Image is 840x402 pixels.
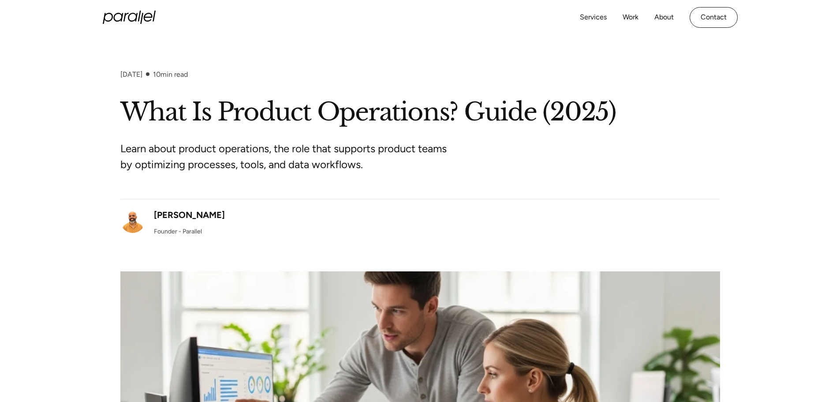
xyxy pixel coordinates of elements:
a: [PERSON_NAME]Founder - Parallel [120,208,225,236]
a: home [103,11,156,24]
a: Work [623,11,638,24]
img: Robin Dhanwani [120,208,145,233]
span: 10 [153,70,161,79]
div: Founder - Parallel [154,227,202,236]
a: Services [580,11,607,24]
div: [DATE] [120,70,142,79]
a: About [654,11,674,24]
div: min read [153,70,188,79]
div: [PERSON_NAME] [154,208,225,222]
p: Learn about product operations, the role that supports product teams by optimizing processes, too... [120,141,451,173]
h1: What Is Product Operations? Guide (2025) [120,96,720,128]
a: Contact [690,7,738,28]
